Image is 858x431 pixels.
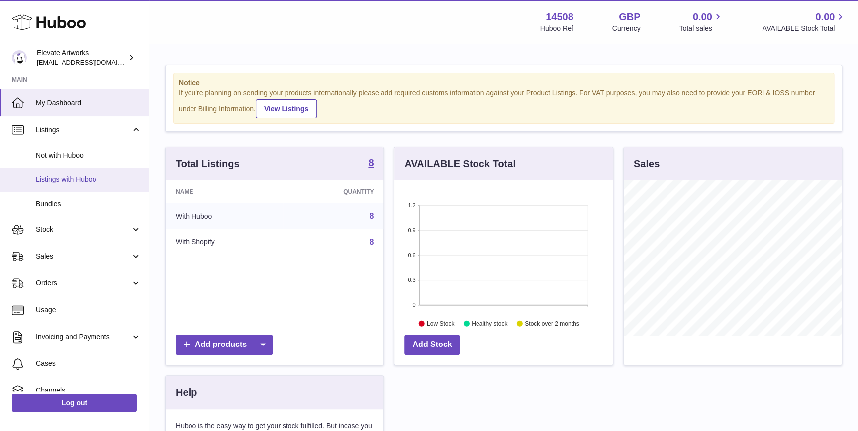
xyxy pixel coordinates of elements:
[36,252,131,261] span: Sales
[368,158,374,168] strong: 8
[408,252,416,258] text: 0.6
[37,48,126,67] div: Elevate Artworks
[612,24,641,33] div: Currency
[408,277,416,283] text: 0.3
[619,10,640,24] strong: GBP
[36,332,131,342] span: Invoicing and Payments
[283,180,383,203] th: Quantity
[368,158,374,170] a: 8
[369,238,374,246] a: 8
[256,99,317,118] a: View Listings
[166,180,283,203] th: Name
[179,88,829,118] div: If you're planning on sending your products internationally please add required customs informati...
[36,225,131,234] span: Stock
[815,10,835,24] span: 0.00
[525,320,579,327] text: Stock over 2 months
[634,157,660,171] h3: Sales
[36,151,141,160] span: Not with Huboo
[176,386,197,399] h3: Help
[36,199,141,209] span: Bundles
[36,125,131,135] span: Listings
[12,394,137,412] a: Log out
[36,278,131,288] span: Orders
[679,24,723,33] span: Total sales
[166,203,283,229] td: With Huboo
[176,157,240,171] h3: Total Listings
[404,157,515,171] h3: AVAILABLE Stock Total
[179,78,829,87] strong: Notice
[693,10,712,24] span: 0.00
[369,212,374,220] a: 8
[540,24,573,33] div: Huboo Ref
[762,24,846,33] span: AVAILABLE Stock Total
[166,229,283,255] td: With Shopify
[472,320,508,327] text: Healthy stock
[546,10,573,24] strong: 14508
[679,10,723,33] a: 0.00 Total sales
[36,98,141,108] span: My Dashboard
[408,227,416,233] text: 0.9
[12,50,27,65] img: internalAdmin-14508@internal.huboo.com
[408,202,416,208] text: 1.2
[427,320,455,327] text: Low Stock
[762,10,846,33] a: 0.00 AVAILABLE Stock Total
[37,58,146,66] span: [EMAIL_ADDRESS][DOMAIN_NAME]
[36,305,141,315] span: Usage
[413,302,416,308] text: 0
[176,335,273,355] a: Add products
[36,175,141,184] span: Listings with Huboo
[36,359,141,368] span: Cases
[36,386,141,395] span: Channels
[404,335,460,355] a: Add Stock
